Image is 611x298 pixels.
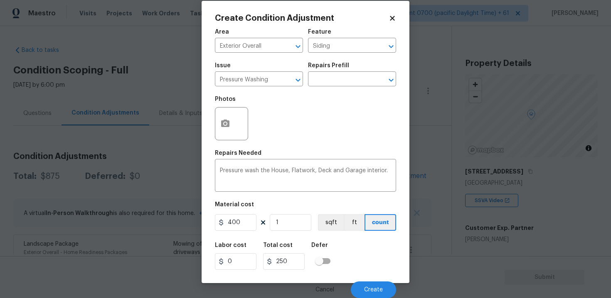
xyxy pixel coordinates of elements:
[365,214,396,231] button: count
[215,14,389,22] h2: Create Condition Adjustment
[344,214,365,231] button: ft
[311,242,328,248] h5: Defer
[263,242,293,248] h5: Total cost
[215,202,254,208] h5: Material cost
[220,168,391,185] textarea: Pressure wash the House, Flatwork, Deck and Garage interior.
[385,41,397,52] button: Open
[351,281,396,298] button: Create
[292,41,304,52] button: Open
[318,214,344,231] button: sqft
[364,287,383,293] span: Create
[215,96,236,102] h5: Photos
[302,281,347,298] button: Cancel
[215,242,246,248] h5: Labor cost
[308,29,331,35] h5: Feature
[215,63,231,68] h5: Issue
[315,287,334,293] span: Cancel
[292,74,304,86] button: Open
[385,74,397,86] button: Open
[215,150,261,156] h5: Repairs Needed
[215,29,229,35] h5: Area
[308,63,349,68] h5: Repairs Prefill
